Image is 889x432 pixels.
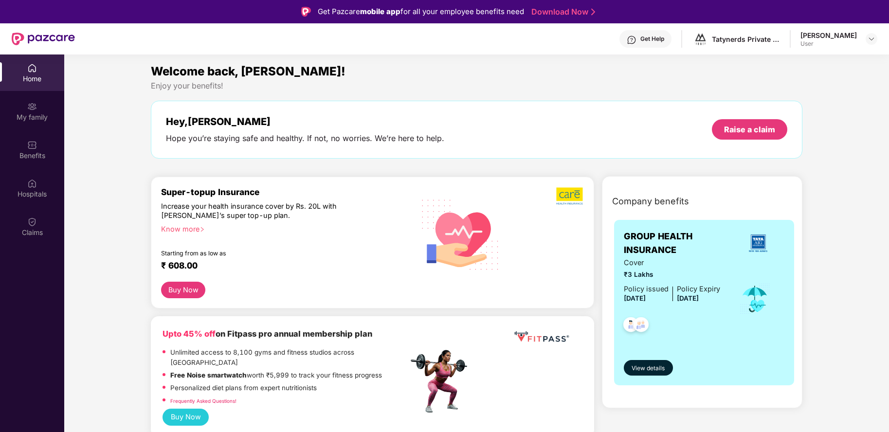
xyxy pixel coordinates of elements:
[163,329,372,339] b: on Fitpass pro annual membership plan
[512,328,571,346] img: fppp.png
[360,7,400,16] strong: mobile app
[800,40,857,48] div: User
[640,35,664,43] div: Get Help
[739,283,771,315] img: icon
[161,250,366,256] div: Starting from as low as
[868,35,875,43] img: svg+xml;base64,PHN2ZyBpZD0iRHJvcGRvd24tMzJ4MzIiIHhtbG5zPSJodHRwOi8vd3d3LnczLm9yZy8yMDAwL3N2ZyIgd2...
[151,64,345,78] span: Welcome back, [PERSON_NAME]!
[591,7,595,17] img: Stroke
[301,7,311,17] img: Logo
[712,35,780,44] div: Tatynerds Private Limited
[27,102,37,111] img: svg+xml;base64,PHN2ZyB3aWR0aD0iMjAiIGhlaWdodD0iMjAiIHZpZXdCb3g9IjAgMCAyMCAyMCIgZmlsbD0ibm9uZSIgeG...
[627,35,636,45] img: svg+xml;base64,PHN2ZyBpZD0iSGVscC0zMngzMiIgeG1sbnM9Imh0dHA6Ly93d3cudzMub3JnLzIwMDAvc3ZnIiB3aWR0aD...
[624,257,720,269] span: Cover
[166,116,444,127] div: Hey, [PERSON_NAME]
[163,409,209,426] button: Buy Now
[170,371,247,379] strong: Free Noise smartwatch
[161,187,408,197] div: Super-topup Insurance
[27,63,37,73] img: svg+xml;base64,PHN2ZyBpZD0iSG9tZSIgeG1sbnM9Imh0dHA6Ly93d3cudzMub3JnLzIwMDAvc3ZnIiB3aWR0aD0iMjAiIG...
[161,260,398,272] div: ₹ 608.00
[27,140,37,150] img: svg+xml;base64,PHN2ZyBpZD0iQmVuZWZpdHMiIHhtbG5zPSJodHRwOi8vd3d3LnczLm9yZy8yMDAwL3N2ZyIgd2lkdGg9Ij...
[414,187,507,281] img: svg+xml;base64,PHN2ZyB4bWxucz0iaHR0cDovL3d3dy53My5vcmcvMjAwMC9zdmciIHhtbG5zOnhsaW5rPSJodHRwOi8vd3...
[163,329,216,339] b: Upto 45% off
[624,230,732,257] span: GROUP HEALTH INSURANCE
[556,187,584,205] img: b5dec4f62d2307b9de63beb79f102df3.png
[624,284,669,295] div: Policy issued
[677,284,720,295] div: Policy Expiry
[161,201,366,220] div: Increase your health insurance cover by Rs. 20L with [PERSON_NAME]’s super top-up plan.
[27,217,37,227] img: svg+xml;base64,PHN2ZyBpZD0iQ2xhaW0iIHhtbG5zPSJodHRwOi8vd3d3LnczLm9yZy8yMDAwL3N2ZyIgd2lkdGg9IjIwIi...
[800,31,857,40] div: [PERSON_NAME]
[200,227,205,232] span: right
[624,270,720,280] span: ₹3 Lakhs
[612,195,689,208] span: Company benefits
[27,179,37,188] img: svg+xml;base64,PHN2ZyBpZD0iSG9zcGl0YWxzIiB4bWxucz0iaHR0cDovL3d3dy53My5vcmcvMjAwMC9zdmciIHdpZHRoPS...
[629,314,653,338] img: svg+xml;base64,PHN2ZyB4bWxucz0iaHR0cDovL3d3dy53My5vcmcvMjAwMC9zdmciIHdpZHRoPSI0OC45NDMiIGhlaWdodD...
[170,398,236,404] a: Frequently Asked Questions!
[170,370,382,380] p: worth ₹5,999 to track your fitness progress
[632,364,665,373] span: View details
[724,124,775,135] div: Raise a claim
[408,347,476,415] img: fpp.png
[166,133,444,144] div: Hope you’re staying safe and healthy. If not, no worries. We’re here to help.
[12,33,75,45] img: New Pazcare Logo
[624,294,646,302] span: [DATE]
[161,224,402,231] div: Know more
[693,32,708,46] img: logo%20-%20black%20(1).png
[531,7,592,17] a: Download Now
[318,6,524,18] div: Get Pazcare for all your employee benefits need
[619,314,643,338] img: svg+xml;base64,PHN2ZyB4bWxucz0iaHR0cDovL3d3dy53My5vcmcvMjAwMC9zdmciIHdpZHRoPSI0OC45NDMiIGhlaWdodD...
[745,230,771,256] img: insurerLogo
[151,81,802,91] div: Enjoy your benefits!
[170,383,317,393] p: Personalized diet plans from expert nutritionists
[624,360,673,376] button: View details
[161,282,205,298] button: Buy Now
[677,294,699,302] span: [DATE]
[170,347,408,368] p: Unlimited access to 8,100 gyms and fitness studios across [GEOGRAPHIC_DATA]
